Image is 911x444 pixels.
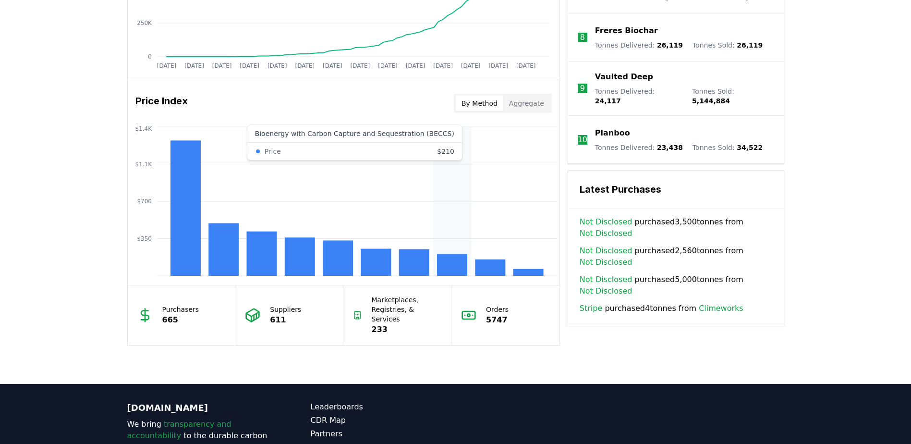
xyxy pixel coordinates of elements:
[595,143,683,152] p: Tonnes Delivered :
[157,62,176,69] tspan: [DATE]
[580,228,632,239] a: Not Disclosed
[580,274,772,297] span: purchased 5,000 tonnes from
[580,83,585,94] p: 9
[456,96,503,111] button: By Method
[137,235,152,242] tspan: $350
[580,245,632,257] a: Not Disclosed
[127,401,272,415] p: [DOMAIN_NAME]
[737,144,763,151] span: 34,522
[488,62,508,69] tspan: [DATE]
[212,62,231,69] tspan: [DATE]
[162,305,199,314] p: Purchasers
[267,62,287,69] tspan: [DATE]
[135,161,152,168] tspan: $1.1K
[311,401,456,413] a: Leaderboards
[595,40,683,50] p: Tonnes Delivered :
[580,285,632,297] a: Not Disclosed
[135,94,188,113] h3: Price Index
[270,314,301,326] p: 611
[595,86,682,106] p: Tonnes Delivered :
[692,40,763,50] p: Tonnes Sold :
[295,62,315,69] tspan: [DATE]
[595,71,653,83] a: Vaulted Deep
[486,314,509,326] p: 5747
[699,303,743,314] a: Climeworks
[580,303,743,314] span: purchased 4 tonnes from
[578,134,587,146] p: 10
[692,97,730,105] span: 5,144,884
[184,62,204,69] tspan: [DATE]
[657,144,683,151] span: 23,438
[137,198,152,205] tspan: $700
[595,127,630,139] a: Planboo
[486,305,509,314] p: Orders
[580,182,772,197] h3: Latest Purchases
[372,324,442,335] p: 233
[311,415,456,426] a: CDR Map
[657,41,683,49] span: 26,119
[580,257,632,268] a: Not Disclosed
[503,96,550,111] button: Aggregate
[595,97,621,105] span: 24,117
[162,314,199,326] p: 665
[350,62,370,69] tspan: [DATE]
[148,53,152,60] tspan: 0
[580,274,632,285] a: Not Disclosed
[127,419,231,440] span: transparency and accountability
[270,305,301,314] p: Suppliers
[372,295,442,324] p: Marketplaces, Registries, & Services
[137,20,152,26] tspan: 250K
[737,41,763,49] span: 26,119
[580,216,772,239] span: purchased 3,500 tonnes from
[240,62,259,69] tspan: [DATE]
[323,62,342,69] tspan: [DATE]
[580,245,772,268] span: purchased 2,560 tonnes from
[405,62,425,69] tspan: [DATE]
[378,62,398,69] tspan: [DATE]
[580,32,585,43] p: 8
[692,86,774,106] p: Tonnes Sold :
[461,62,480,69] tspan: [DATE]
[595,25,658,37] a: Freres Biochar
[135,125,152,132] tspan: $1.4K
[580,216,632,228] a: Not Disclosed
[311,428,456,440] a: Partners
[516,62,535,69] tspan: [DATE]
[433,62,453,69] tspan: [DATE]
[580,303,602,314] a: Stripe
[692,143,763,152] p: Tonnes Sold :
